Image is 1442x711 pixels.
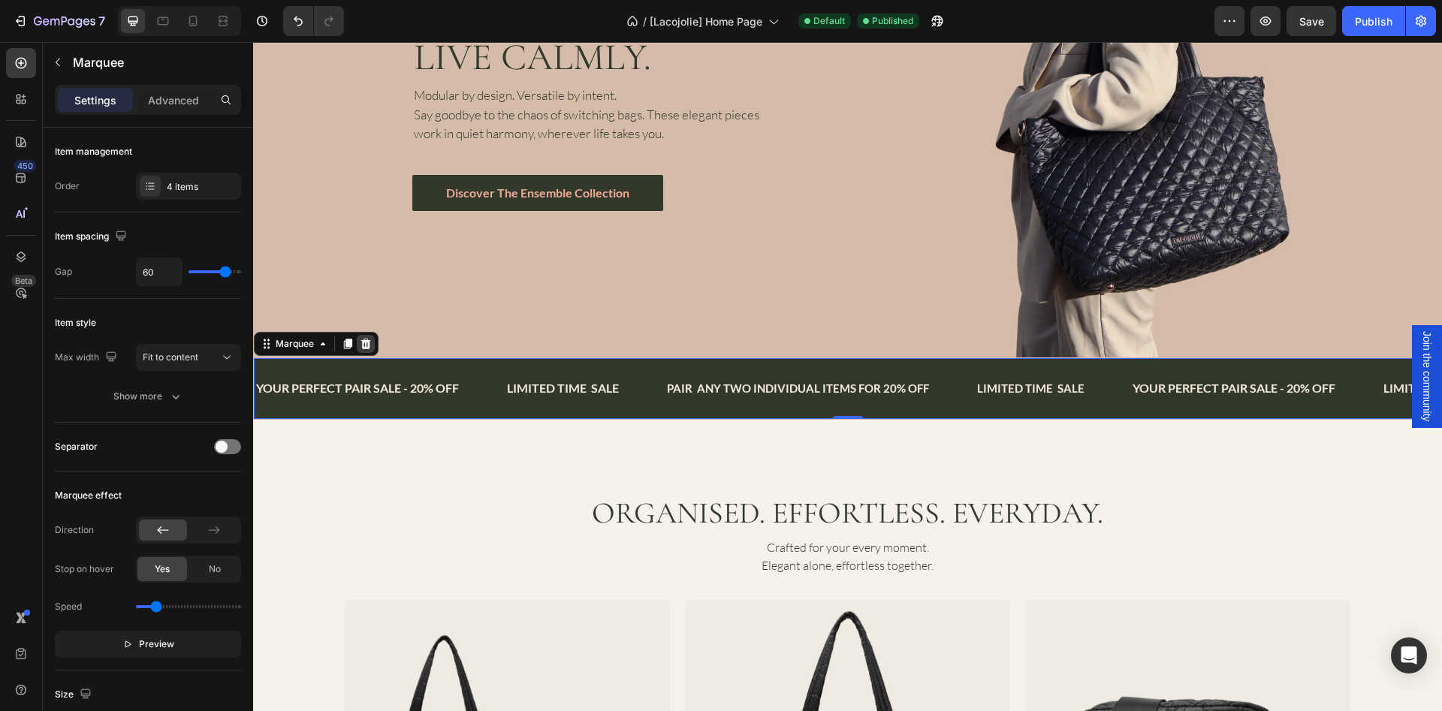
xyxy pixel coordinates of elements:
div: Undo/Redo [283,6,344,36]
p: Elegant alone, effortless together. [445,514,744,532]
p: LIMITED TIME SALE [254,336,366,357]
button: Preview [55,631,241,658]
div: Show more [113,389,183,404]
div: Order [55,179,80,193]
span: Fit to content [143,351,198,363]
div: Separator [55,440,98,453]
div: 450 [14,160,36,172]
span: / [643,14,647,29]
a: Discover The Ensemble Collection [159,133,410,169]
div: Item spacing [55,227,130,247]
div: Beta [11,275,36,287]
span: [Lacojolie] Home Page [650,14,762,29]
input: Auto [137,258,182,285]
p: Advanced [148,92,199,108]
div: Stop on hover [55,562,114,576]
button: Save [1287,6,1336,36]
div: Marquee [20,295,64,309]
h2: ORGANISED. EFFORTLESS. EVERYDAY. [337,453,852,489]
div: Item management [55,145,132,158]
p: PAIR ANY TWO INDIVIDUAL ITEMS FOR 20% OFF [414,336,676,357]
div: Max width [55,348,120,368]
p: Discover The Ensemble Collection [193,143,376,158]
div: Size [55,685,95,705]
span: Yes [155,562,170,576]
span: Published [872,14,913,28]
span: Default [813,14,845,28]
span: Save [1299,15,1324,28]
p: LIMITED TIME SALE [724,336,831,357]
p: Settings [74,92,116,108]
p: YOUR PERFECT PAIR SALE - 20% OFF [3,336,206,357]
button: 7 [6,6,112,36]
button: Fit to content [136,344,241,371]
div: Open Intercom Messenger [1391,637,1427,673]
div: Marquee effect [55,489,122,502]
p: YOUR PERFECT PAIR SALE - 20% OFF [879,336,1082,357]
p: Modular by design. Versatile by intent. [161,44,523,63]
p: Say goodbye to the chaos of switching bags. These elegant pieces work in quiet harmony, wherever ... [161,63,523,101]
button: Publish [1342,6,1405,36]
button: Show more [55,383,241,410]
p: LIMITED TIME SALE [1130,336,1242,357]
p: Crafted for your every moment. [445,496,744,514]
div: 4 items [167,180,237,194]
span: Join the community [1166,289,1181,380]
span: Preview [139,637,174,652]
div: Speed [55,600,82,613]
div: Item style [55,316,96,330]
div: Gap [55,265,72,279]
div: Publish [1355,14,1392,29]
p: Marquee [73,53,235,71]
div: Direction [55,523,94,537]
p: 7 [98,12,105,30]
iframe: Design area [253,42,1442,711]
span: No [209,562,221,576]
